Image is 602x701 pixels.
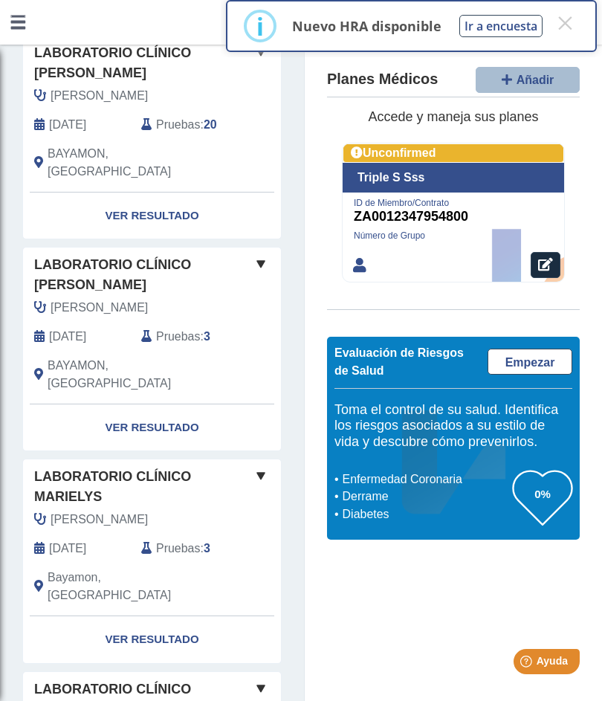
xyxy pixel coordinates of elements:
span: Laboratorio Clínico Marielys [34,467,252,507]
a: Ver Resultado [23,616,281,663]
li: Derrame [338,488,513,506]
span: Ramirez Diaz, Elizabeth [51,87,148,105]
button: Ir a encuesta [459,15,543,37]
a: Ver Resultado [23,193,281,239]
h5: Toma el control de su salud. Identifica los riesgos asociados a su estilo de vida y descubre cómo... [334,402,572,450]
div: : [130,540,237,558]
p: Nuevo HRA disponible [292,17,441,35]
h4: Planes Médicos [327,71,438,89]
div: : [130,328,237,346]
span: Laboratorio Clínico [PERSON_NAME] [34,255,252,295]
span: BAYAMON, PR [48,145,226,181]
span: Gonzalez Cuellar, Martha [51,511,148,529]
b: 20 [204,118,217,131]
li: Enfermedad Coronaria [338,471,513,488]
span: Añadir [517,74,554,86]
button: Añadir [476,67,580,93]
span: Gomez Cuellar, Martha [51,299,148,317]
a: Empezar [488,349,572,375]
span: Laboratorio Clínico [PERSON_NAME] [34,43,252,83]
span: 2025-05-30 [49,540,86,558]
button: Close this dialog [551,10,578,36]
b: 3 [204,542,210,555]
b: 3 [204,330,210,343]
iframe: Help widget launcher [470,643,586,685]
span: Empezar [505,357,555,369]
span: Evaluación de Riesgos de Salud [334,346,464,377]
span: 2025-08-25 [49,116,86,134]
span: Accede y maneja sus planes [368,109,538,124]
h3: 0% [513,485,572,503]
span: Pruebas [156,540,200,558]
div: : [130,116,237,134]
span: Bayamon, PR [48,569,226,604]
li: Diabetes [338,506,513,524]
span: BAYAMON, PR [48,357,226,393]
div: i [256,13,264,39]
span: Pruebas [156,116,200,134]
a: Ver Resultado [23,404,281,451]
span: Pruebas [156,328,200,346]
span: 2025-05-31 [49,328,86,346]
